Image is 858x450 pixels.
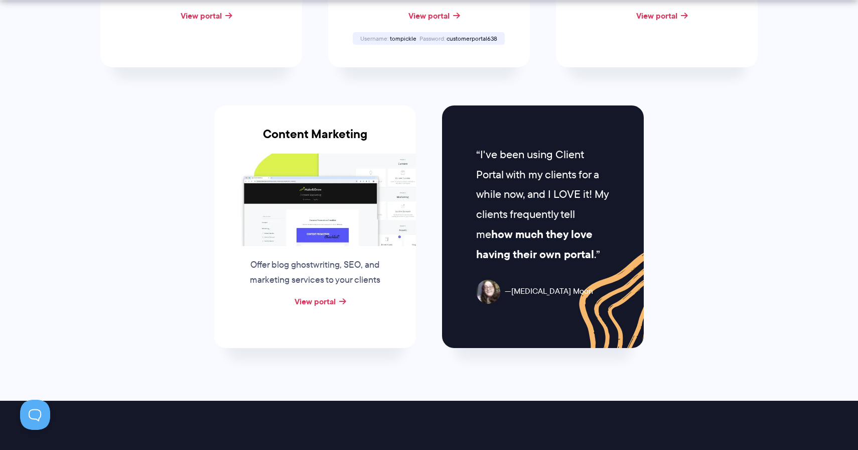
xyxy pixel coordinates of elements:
span: Username [360,34,388,43]
span: customerportal638 [447,34,497,43]
h3: Content Marketing [214,127,416,153]
a: View portal [408,10,450,22]
a: View portal [636,10,677,22]
span: tompickle [390,34,416,43]
iframe: Toggle Customer Support [20,400,50,430]
p: I've been using Client Portal with my clients for a while now, and I LOVE it! My clients frequent... [476,145,609,265]
a: View portal [295,295,336,307]
strong: how much they love having their own portal [476,226,594,263]
span: [MEDICAL_DATA] Moon [505,284,593,299]
span: Password [419,34,445,43]
a: View portal [181,10,222,22]
p: Offer blog ghostwriting, SEO, and marketing services to your clients [239,258,391,288]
